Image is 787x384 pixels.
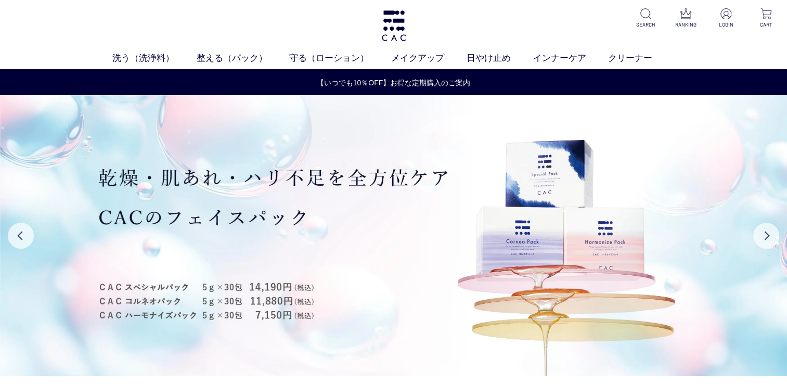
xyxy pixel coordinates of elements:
a: メイクアップ [391,52,467,65]
a: クリーナー [608,52,675,65]
img: logo [380,10,407,41]
p: RANKING [673,21,699,29]
a: CART [753,8,779,29]
a: 整える（パック） [197,52,290,65]
a: RANKING [673,8,699,29]
p: CART [753,21,779,29]
button: Previous [8,223,34,249]
a: 洗う（洗浄料） [112,52,197,65]
a: 守る（ローション） [289,52,391,65]
a: LOGIN [713,8,739,29]
a: SEARCH [633,8,659,29]
p: SEARCH [633,21,659,29]
a: 【いつでも10％OFF】お得な定期購入のご案内 [1,78,786,88]
p: LOGIN [713,21,739,29]
a: 日やけ止め [467,52,533,65]
button: Next [753,223,779,249]
a: インナーケア [533,52,609,65]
